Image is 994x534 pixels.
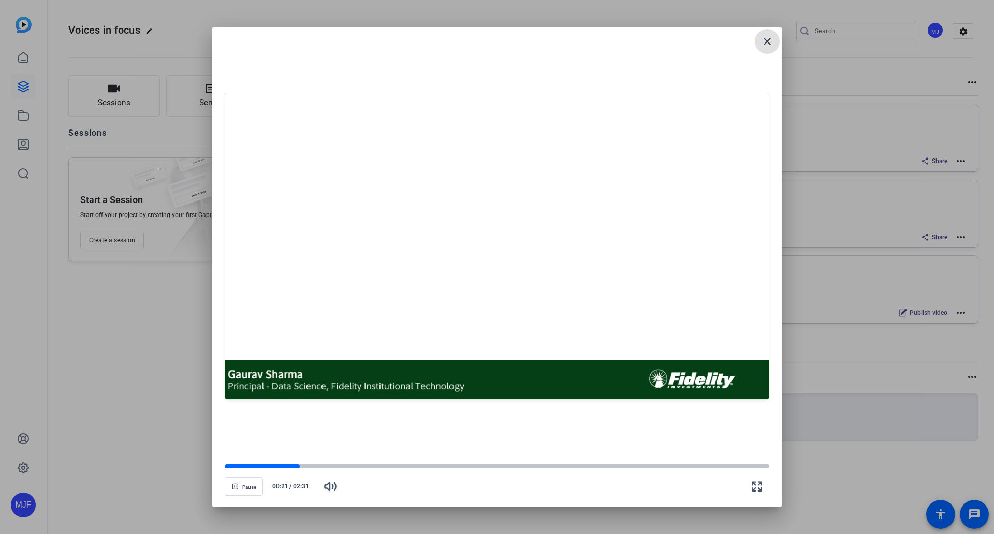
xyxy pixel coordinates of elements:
span: 02:31 [293,482,314,491]
span: 00:21 [267,482,288,491]
button: Mute [318,474,343,499]
button: Fullscreen [744,474,769,499]
mat-icon: close [761,35,773,48]
button: Pause [225,477,263,496]
div: / [267,482,314,491]
span: Pause [242,484,256,490]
